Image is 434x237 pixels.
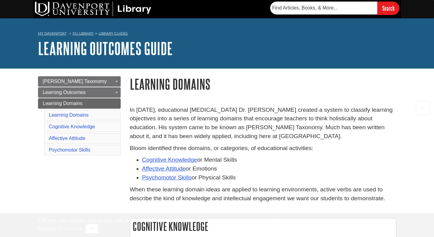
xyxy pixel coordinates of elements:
[38,76,121,87] a: [PERSON_NAME] Taxonomy
[38,31,66,36] a: My Davenport
[38,217,396,233] div: This site uses cookies and records your IP address for usage statistics. Additionally, we use Goo...
[413,104,432,112] a: Back to Top
[49,136,85,141] a: Affective Attitude
[38,29,396,39] nav: breadcrumb
[130,218,396,235] h2: Cognitive Knowledge
[142,164,396,173] li: or Emotions
[142,165,186,172] a: Affective Attitude
[35,2,151,16] img: DU Library
[142,174,192,181] a: Psychomotor Skills
[130,185,396,203] p: When these learning domain ideas are applied to learning environments, active verbs are used to d...
[270,2,377,14] input: Find Articles, Books, & More...
[49,112,89,118] a: Learning Domains
[49,124,95,129] a: Cognitive Knowledge
[142,173,396,182] li: or Physical Skills
[43,101,83,106] span: Learning Domains
[38,98,121,109] a: Learning Domains
[99,31,128,36] a: Library Guides
[142,156,396,164] li: or Mental Skills
[58,226,82,231] a: Read More
[73,31,94,36] a: DU Library
[130,76,396,92] h1: Learning Domains
[377,2,399,15] input: Search
[38,39,173,58] a: Learning Outcomes Guide
[270,2,399,15] form: Searches DU Library's articles, books, and more
[130,106,396,141] p: In [DATE], educational [MEDICAL_DATA] Dr. [PERSON_NAME] created a system to classify learning obj...
[38,87,121,98] a: Learning Outcomes
[49,147,90,152] a: Psychomotor Skills
[142,156,197,163] a: Cognitive Knowledge
[43,79,107,84] span: [PERSON_NAME] Taxonomy
[38,76,121,156] div: Guide Page Menu
[130,144,396,153] p: Bloom identified three domains, or categories, of educational activities:
[86,224,98,233] button: Close
[43,90,86,95] span: Learning Outcomes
